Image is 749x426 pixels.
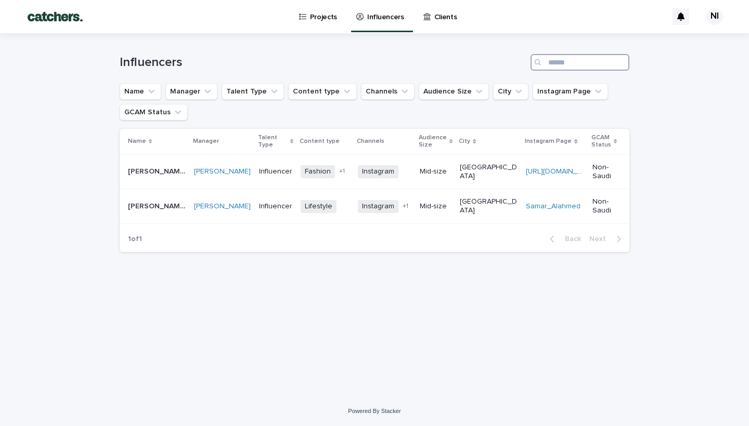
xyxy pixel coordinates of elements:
[592,197,617,215] p: Non-Saudi
[525,136,572,147] p: Instagram Page
[194,202,251,211] a: [PERSON_NAME]
[258,132,288,151] p: Talent Type
[165,83,217,100] button: Manager
[526,203,580,210] a: Samar_Alahmed
[120,83,161,100] button: Name
[128,200,188,211] p: [PERSON_NAME]
[120,104,188,121] button: GCAM Status
[120,55,526,70] h1: Influencers
[493,83,528,100] button: City
[591,132,611,151] p: GCAM Status
[460,197,518,215] p: [GEOGRAPHIC_DATA]
[193,136,219,147] p: Manager
[526,168,599,175] a: [URL][DOMAIN_NAME]
[358,200,398,213] span: Instagram
[128,165,188,176] p: Ibrahim Al samadi
[419,83,489,100] button: Audience Size
[259,202,292,211] p: Influencer
[460,163,518,181] p: [GEOGRAPHIC_DATA]
[301,165,335,178] span: Fashion
[559,235,581,243] span: Back
[531,54,629,71] input: Search
[301,200,337,213] span: Lifestyle
[706,8,723,25] div: NI
[120,227,150,252] p: 1 of 1
[120,189,634,224] tr: [PERSON_NAME][PERSON_NAME] [PERSON_NAME] InfluencerLifestyleInstagram+1Mid-size[GEOGRAPHIC_DATA]S...
[589,235,612,243] span: Next
[300,136,340,147] p: Content type
[21,6,89,27] img: BTdGiKtkTjWbRbtFPD8W
[194,167,251,176] a: [PERSON_NAME]
[361,83,415,100] button: Channels
[420,202,451,211] p: Mid-size
[403,203,408,209] span: + 1
[339,168,345,175] span: + 1
[357,136,384,147] p: Channels
[459,136,470,147] p: City
[358,165,398,178] span: Instagram
[420,167,451,176] p: Mid-size
[259,167,292,176] p: Influencer
[419,132,447,151] p: Audience Size
[592,163,617,181] p: Non-Saudi
[348,408,401,414] a: Powered By Stacker
[541,234,585,244] button: Back
[585,234,629,244] button: Next
[288,83,357,100] button: Content type
[222,83,284,100] button: Talent Type
[120,154,634,189] tr: [PERSON_NAME][PERSON_NAME] [PERSON_NAME] InfluencerFashion+1InstagramMid-size[GEOGRAPHIC_DATA][UR...
[128,136,146,147] p: Name
[533,83,608,100] button: Instagram Page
